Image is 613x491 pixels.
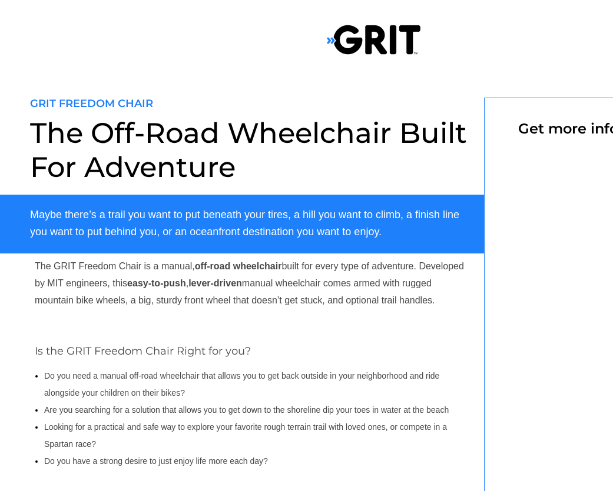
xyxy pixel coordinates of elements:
strong: easy-to-push [127,278,186,288]
span: GRIT FREEDOM CHAIR [30,97,153,110]
span: The Off-Road Wheelchair Built For Adventure [30,116,467,184]
span: Is the GRIT Freedom Chair Right for you? [35,345,251,358]
span: The GRIT Freedom Chair is a manual, built for every type of adventure. Developed by MIT engineers... [35,261,464,305]
span: Do you have a strong desire to just enjoy life more each day? [44,456,268,466]
strong: lever-driven [188,278,242,288]
strong: off-road wheelchair [195,261,282,271]
span: Are you searching for a solution that allows you to get down to the shoreline dip your toes in wa... [44,405,449,415]
span: Do you need a manual off-road wheelchair that allows you to get back outside in your neighborhood... [44,371,439,398]
span: Looking for a practical and safe way to explore your favorite rough terrain trail with loved ones... [44,422,447,449]
span: Maybe there’s a trail you want to put beneath your tires, a hill you want to climb, a finish line... [30,209,459,238]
